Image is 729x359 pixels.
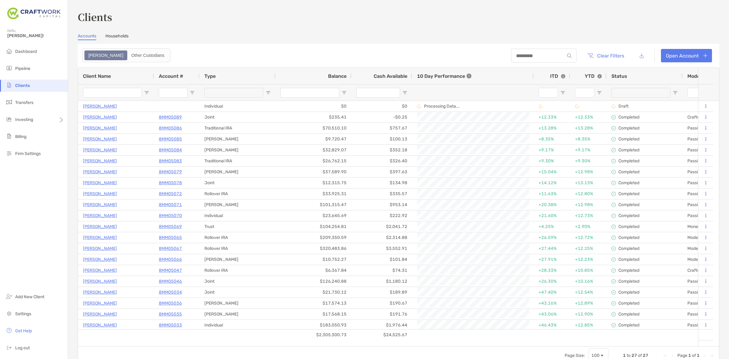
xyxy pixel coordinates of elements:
[575,254,602,264] div: +12.23%
[83,102,117,110] p: [PERSON_NAME]
[424,104,460,109] p: Processing Data...
[611,104,616,109] img: draft icon
[200,134,276,144] div: [PERSON_NAME]
[276,199,351,210] div: $101,315.47
[83,124,117,132] p: [PERSON_NAME]
[611,257,616,262] img: complete icon
[5,293,13,300] img: add_new_client icon
[266,90,271,95] button: Open Filter Menu
[15,134,26,139] span: Billing
[200,243,276,254] div: Rollover IRA
[159,212,182,219] a: 8MM05070
[276,178,351,188] div: $12,315.75
[200,112,276,123] div: Joint
[351,156,412,166] div: $326.40
[159,234,182,241] a: 8MM05065
[276,320,351,330] div: $183,050.93
[351,276,412,287] div: $1,180.12
[618,169,639,174] p: Completed
[539,276,565,286] div: +26.30%
[539,104,543,109] img: Processing Data icon
[351,188,412,199] div: $335.57
[276,330,351,340] div: $2,305,300.73
[190,90,195,95] button: Open Filter Menu
[618,213,639,218] p: Completed
[200,276,276,287] div: Joint
[575,134,602,144] div: +8.35%
[539,123,565,133] div: +13.28%
[5,98,13,106] img: transfers icon
[276,156,351,166] div: $26,762.15
[575,233,602,243] div: +12.72%
[618,202,639,207] p: Completed
[159,73,183,79] span: Account #
[351,134,412,144] div: $100.13
[611,214,616,218] img: complete icon
[351,309,412,319] div: $191.76
[611,312,616,316] img: complete icon
[78,10,719,24] h3: Clients
[159,278,182,285] p: 8MM05046
[83,135,117,143] p: [PERSON_NAME]
[83,73,111,79] span: Client Name
[83,157,117,165] p: [PERSON_NAME]
[673,90,678,95] button: Open Filter Menu
[618,191,639,196] p: Completed
[351,199,412,210] div: $953.14
[200,210,276,221] div: Individual
[618,279,639,284] p: Completed
[618,224,639,229] p: Completed
[159,168,182,176] a: 8MM05079
[611,181,616,185] img: complete icon
[5,310,13,317] img: settings icon
[539,243,565,254] div: +27.44%
[611,148,616,152] img: complete icon
[575,167,602,177] div: +12.98%
[618,126,639,131] p: Completed
[567,54,572,58] img: input icon
[539,88,558,98] input: ITD Filter Input
[83,201,117,209] a: [PERSON_NAME]
[276,145,351,155] div: $32,829.07
[597,90,602,95] button: Open Filter Menu
[83,245,117,252] a: [PERSON_NAME]
[351,287,412,298] div: $189.89
[328,73,347,79] span: Balance
[560,90,565,95] button: Open Filter Menu
[539,145,565,155] div: +9.17%
[159,321,182,329] p: 8MM05033
[276,167,351,177] div: $37,589.90
[276,112,351,123] div: $235.41
[200,123,276,133] div: Traditional IRA
[83,321,117,329] a: [PERSON_NAME]
[575,222,602,232] div: +2.90%
[276,309,351,319] div: $17,568.15
[611,247,616,251] img: complete icon
[83,267,117,274] p: [PERSON_NAME]
[200,188,276,199] div: Rollover IRA
[159,179,182,187] a: 8MM05078
[276,276,351,287] div: $126,240.88
[374,73,407,79] span: Cash Available
[200,156,276,166] div: Traditional IRA
[575,189,602,199] div: +12.80%
[276,123,351,133] div: $70,510.10
[83,223,117,230] a: [PERSON_NAME]
[611,203,616,207] img: complete icon
[351,101,412,112] div: $0
[83,168,117,176] a: [PERSON_NAME]
[539,178,565,188] div: +14.12%
[351,320,412,330] div: $1,976.44
[15,100,33,105] span: Transfers
[159,135,182,143] p: 8MM05085
[575,265,602,275] div: +10.85%
[5,64,13,72] img: pipeline icon
[539,265,565,275] div: +28.33%
[159,267,182,274] p: 8MM05047
[611,301,616,305] img: complete icon
[276,298,351,309] div: $17,574.13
